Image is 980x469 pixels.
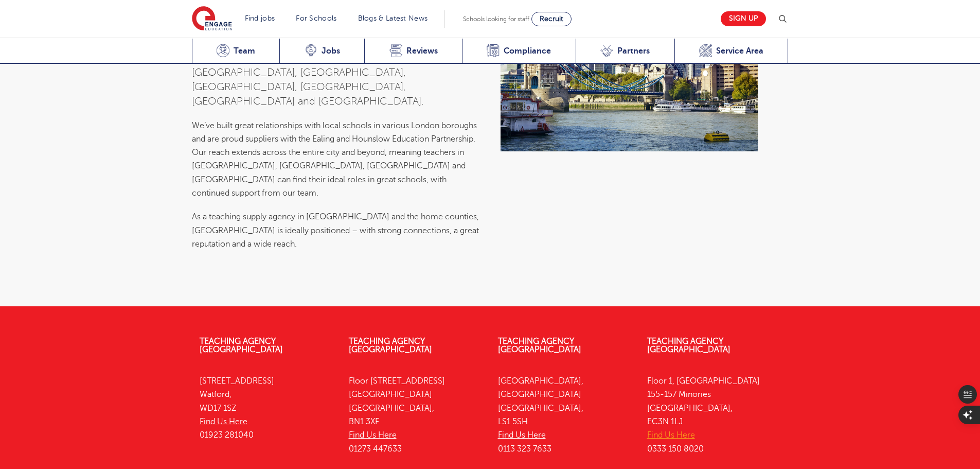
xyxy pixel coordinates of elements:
a: For Schools [296,14,336,22]
p: [STREET_ADDRESS] Watford, WD17 1SZ 01923 281040 [200,374,333,442]
span: Schools looking for staff [463,15,529,23]
a: Reviews [364,39,462,64]
a: Find Us Here [498,430,546,440]
a: Find Us Here [647,430,695,440]
a: Jobs [279,39,364,64]
span: Compliance [504,46,551,56]
p: Floor 1, [GEOGRAPHIC_DATA] 155-157 Minories [GEOGRAPHIC_DATA], EC3N 1LJ 0333 150 8020 [647,374,781,456]
a: Teaching Agency [GEOGRAPHIC_DATA] [647,337,730,354]
span: Partners [617,46,650,56]
a: Sign up [721,11,766,26]
span: As a teaching supply agency in [GEOGRAPHIC_DATA] and the home counties, [GEOGRAPHIC_DATA] is idea... [192,212,479,249]
span: Service Area [716,46,763,56]
a: Recruit [531,12,572,26]
a: Find jobs [245,14,275,22]
a: Teaching Agency [GEOGRAPHIC_DATA] [200,337,283,354]
a: Blogs & Latest News [358,14,428,22]
a: Service Area [674,39,789,64]
span: Recruit [540,15,563,23]
span: Team [234,46,255,56]
a: Teaching Agency [GEOGRAPHIC_DATA] [349,337,432,354]
span: Jobs [322,46,340,56]
p: Floor [STREET_ADDRESS] [GEOGRAPHIC_DATA] [GEOGRAPHIC_DATA], BN1 3XF 01273 447633 [349,374,483,456]
a: Team [192,39,280,64]
a: Partners [576,39,674,64]
a: Teaching Agency [GEOGRAPHIC_DATA] [498,337,581,354]
a: Compliance [462,39,576,64]
a: Find Us Here [349,430,397,440]
span: We’ve built great relationships with local schools in various London boroughs and are proud suppl... [192,121,477,198]
img: Engage Education [192,6,232,32]
span: Reviews [406,46,438,56]
p: [GEOGRAPHIC_DATA], [GEOGRAPHIC_DATA] [GEOGRAPHIC_DATA], LS1 5SH 0113 323 7633 [498,374,632,456]
a: Find Us Here [200,417,247,426]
